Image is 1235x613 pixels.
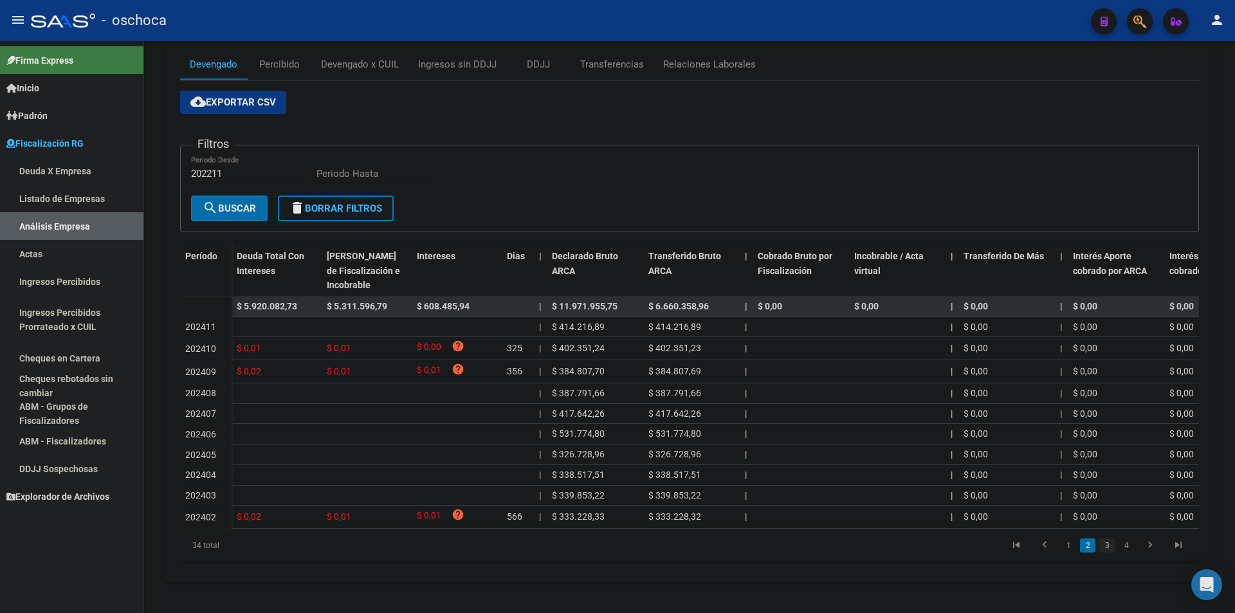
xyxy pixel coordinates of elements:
[539,343,541,353] span: |
[552,251,618,276] span: Declarado Bruto ARCA
[502,242,534,299] datatable-header-cell: Dias
[951,301,953,311] span: |
[539,449,541,459] span: |
[951,251,953,261] span: |
[539,301,542,311] span: |
[648,301,709,311] span: $ 6.660.358,96
[1169,449,1194,459] span: $ 0,00
[745,251,747,261] span: |
[190,57,237,71] div: Devengado
[1099,538,1115,553] a: 3
[417,508,441,526] span: $ 0,01
[185,429,216,439] span: 202406
[6,489,109,504] span: Explorador de Archivos
[185,343,216,354] span: 202410
[1060,343,1062,353] span: |
[1169,343,1194,353] span: $ 0,00
[648,470,701,480] span: $ 338.517,51
[552,366,605,376] span: $ 384.807,70
[539,470,541,480] span: |
[180,242,232,297] datatable-header-cell: Período
[278,196,394,221] button: Borrar Filtros
[648,322,701,332] span: $ 414.216,89
[964,428,988,439] span: $ 0,00
[534,242,547,299] datatable-header-cell: |
[452,508,464,521] i: help
[1060,388,1062,398] span: |
[180,91,286,114] button: Exportar CSV
[1060,366,1062,376] span: |
[849,242,946,299] datatable-header-cell: Incobrable / Acta virtual
[185,251,217,261] span: Período
[190,94,206,109] mat-icon: cloud_download
[1061,538,1076,553] a: 1
[1055,242,1068,299] datatable-header-cell: |
[1060,490,1062,500] span: |
[327,343,351,353] span: $ 0,01
[1078,535,1097,556] li: page 2
[648,251,721,276] span: Transferido Bruto ARCA
[1073,490,1097,500] span: $ 0,00
[1060,449,1062,459] span: |
[6,53,73,68] span: Firma Express
[203,203,256,214] span: Buscar
[452,340,464,352] i: help
[964,366,988,376] span: $ 0,00
[1004,538,1029,553] a: go to first page
[507,251,525,261] span: Dias
[552,470,605,480] span: $ 338.517,51
[259,57,300,71] div: Percibido
[6,136,84,151] span: Fiscalización RG
[964,408,988,419] span: $ 0,00
[191,135,235,153] h3: Filtros
[547,242,643,299] datatable-header-cell: Declarado Bruto ARCA
[580,57,644,71] div: Transferencias
[507,343,522,353] span: 325
[964,301,988,311] span: $ 0,00
[327,301,387,311] span: $ 5.311.596,79
[417,251,455,261] span: Intereses
[203,200,218,215] mat-icon: search
[185,367,216,377] span: 202409
[322,242,412,299] datatable-header-cell: Deuda Bruta Neto de Fiscalización e Incobrable
[1073,343,1097,353] span: $ 0,00
[1119,538,1134,553] a: 4
[552,428,605,439] span: $ 531.774,80
[1191,569,1222,600] div: Open Intercom Messenger
[1209,12,1225,28] mat-icon: person
[327,251,400,291] span: [PERSON_NAME] de Fiscalización e Incobrable
[745,388,747,398] span: |
[951,408,953,419] span: |
[289,203,382,214] span: Borrar Filtros
[185,388,216,398] span: 202408
[191,196,268,221] button: Buscar
[237,301,297,311] span: $ 5.920.082,73
[539,408,541,419] span: |
[745,449,747,459] span: |
[745,428,747,439] span: |
[180,529,381,562] div: 34 total
[1169,428,1194,439] span: $ 0,00
[964,511,988,522] span: $ 0,00
[1117,535,1136,556] li: page 4
[758,251,832,276] span: Cobrado Bruto por Fiscalización
[185,490,216,500] span: 202403
[740,242,753,299] datatable-header-cell: |
[552,388,605,398] span: $ 387.791,66
[648,449,701,459] span: $ 326.728,96
[946,242,958,299] datatable-header-cell: |
[951,449,953,459] span: |
[237,251,304,276] span: Deuda Total Con Intereses
[1060,511,1062,522] span: |
[1073,388,1097,398] span: $ 0,00
[102,6,167,35] span: - oschoca
[552,490,605,500] span: $ 339.853,22
[1169,366,1194,376] span: $ 0,00
[552,301,617,311] span: $ 11.971.955,75
[964,322,988,332] span: $ 0,00
[964,490,988,500] span: $ 0,00
[539,490,541,500] span: |
[552,343,605,353] span: $ 402.351,24
[237,343,261,353] span: $ 0,01
[964,470,988,480] span: $ 0,00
